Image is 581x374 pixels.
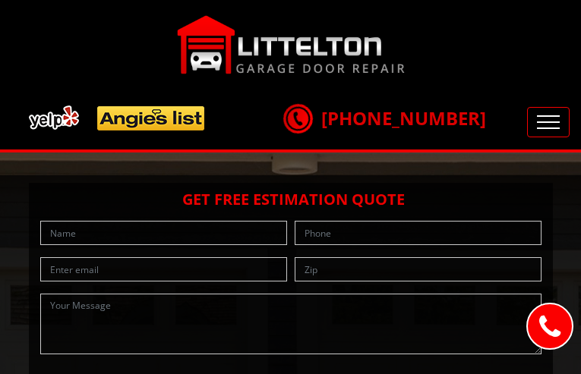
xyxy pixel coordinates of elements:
h2: Get Free Estimation Quote [36,190,545,209]
a: [PHONE_NUMBER] [283,105,486,130]
input: Name [40,221,287,245]
input: Phone [295,221,542,245]
button: Toggle navigation [527,107,570,137]
img: call.png [279,99,317,137]
input: Enter email [40,257,287,281]
img: add.png [23,99,211,137]
img: Littelton.png [177,15,405,74]
input: Zip [295,257,542,281]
